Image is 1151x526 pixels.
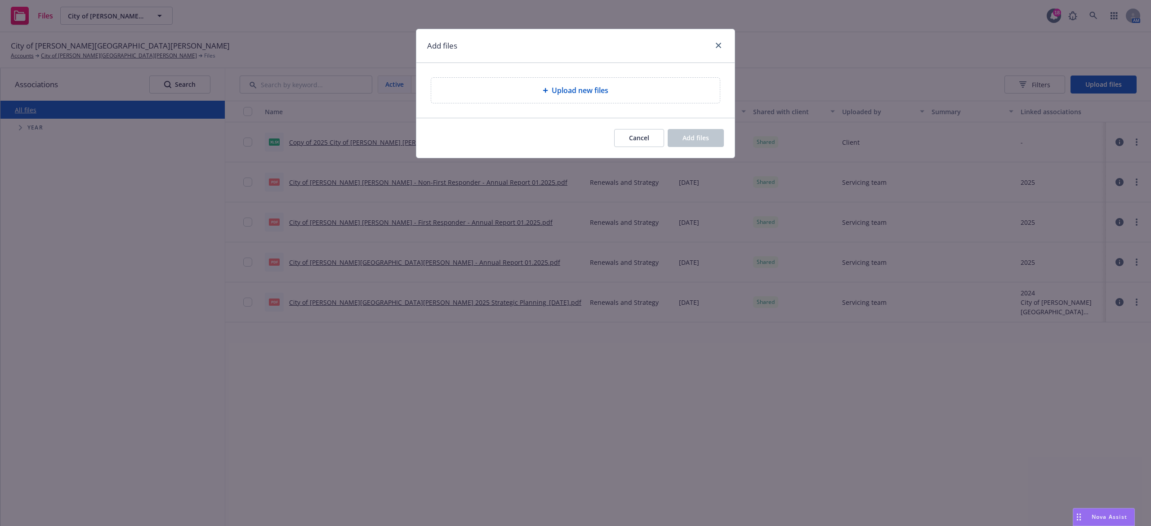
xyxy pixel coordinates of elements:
div: Upload new files [431,77,720,103]
button: Cancel [614,129,664,147]
button: Add files [668,129,724,147]
span: Upload new files [552,85,608,96]
span: Cancel [629,134,649,142]
h1: Add files [427,40,457,52]
div: Drag to move [1073,508,1084,526]
button: Nova Assist [1073,508,1135,526]
span: Nova Assist [1092,513,1127,521]
span: Add files [683,134,709,142]
a: close [713,40,724,51]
